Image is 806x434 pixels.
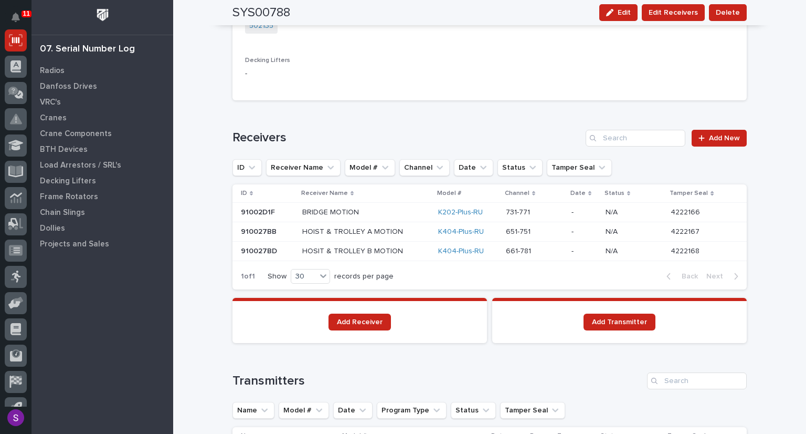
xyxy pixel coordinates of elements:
tr: 910027BB910027BB HOIST & TROLLEY A MOTIONHOIST & TROLLEY A MOTION K404-Plus-RU 651-751651-751 -N/... [232,222,747,242]
p: 910027BB [241,225,279,236]
a: Add Transmitter [584,314,655,330]
span: Edit [618,8,631,17]
button: Delete [709,4,747,21]
button: Tamper Seal [500,402,565,419]
a: Radios [31,63,173,78]
p: Model # [437,188,461,199]
span: Add Transmitter [592,318,647,326]
span: Delete [716,6,740,19]
button: Notifications [5,6,27,28]
p: 731-771 [506,206,532,217]
a: K404-Plus-RU [438,228,484,236]
button: Model # [345,159,395,176]
span: Back [675,272,698,281]
button: Next [702,272,747,281]
div: Notifications11 [13,13,27,29]
p: - [245,68,400,79]
a: Add New [692,130,747,147]
tr: 910027BD910027BD HOSIT & TROLLEY B MOTIONHOSIT & TROLLEY B MOTION K404-Plus-RU 661-781661-781 -N/... [232,242,747,261]
button: Name [232,402,274,419]
a: Chain Slings [31,204,173,220]
a: Crane Components [31,126,173,141]
a: K202-Plus-RU [438,208,483,217]
a: Add Receiver [328,314,391,330]
p: HOSIT & TROLLEY B MOTION [302,245,405,256]
button: Date [333,402,373,419]
div: 07. Serial Number Log [40,44,135,55]
p: Frame Rotators [40,192,98,202]
div: 30 [291,271,316,282]
p: 910027BD [241,245,279,256]
p: 661-781 [506,245,533,256]
p: records per page [334,272,394,281]
p: N/A [606,206,620,217]
span: Edit Receivers [649,6,698,19]
p: VRC's [40,98,61,107]
button: Status [497,159,543,176]
h1: Receivers [232,130,581,146]
a: Projects and Sales [31,236,173,252]
a: Decking Lifters [31,173,173,189]
p: Chain Slings [40,208,85,218]
button: users-avatar [5,407,27,429]
p: 1 of 1 [232,264,263,290]
p: Projects and Sales [40,240,109,249]
p: 11 [23,10,30,17]
p: Load Arrestors / SRL's [40,161,121,170]
p: 4222167 [671,225,702,236]
p: Dollies [40,224,65,233]
p: BTH Devices [40,145,88,154]
a: Cranes [31,110,173,126]
button: ID [232,159,262,176]
input: Search [647,373,747,389]
p: N/A [606,245,620,256]
p: Receiver Name [301,188,348,199]
a: K404-Plus-RU [438,247,484,256]
p: 4222166 [671,206,702,217]
p: ID [241,188,247,199]
a: Dollies [31,220,173,236]
p: Status [604,188,624,199]
span: Next [706,272,729,281]
button: Tamper Seal [547,159,612,176]
p: - [571,208,597,217]
a: BTH Devices [31,141,173,157]
span: Decking Lifters [245,57,290,64]
h2: SYS00788 [232,5,290,20]
a: Frame Rotators [31,189,173,204]
h1: Transmitters [232,374,643,389]
p: Danfoss Drives [40,82,97,91]
p: N/A [606,225,620,236]
span: Add Receiver [337,318,383,326]
p: Cranes [40,113,67,123]
p: 651-751 [506,225,533,236]
button: Date [454,159,493,176]
p: HOIST & TROLLEY A MOTION [302,225,405,236]
span: Add New [709,135,740,142]
p: BRIDGE MOTION [302,206,361,217]
a: 502135 [249,20,273,32]
button: Program Type [377,402,447,419]
tr: 91002D1F91002D1F BRIDGE MOTIONBRIDGE MOTION K202-Plus-RU 731-771731-771 -N/AN/A 42221664222166 [232,203,747,222]
button: Channel [399,159,450,176]
p: - [571,247,597,256]
button: Status [451,402,496,419]
input: Search [586,130,685,147]
p: Show [268,272,287,281]
button: Receiver Name [266,159,341,176]
a: Danfoss Drives [31,78,173,94]
a: VRC's [31,94,173,110]
p: Radios [40,66,65,76]
p: 91002D1F [241,206,277,217]
p: Crane Components [40,129,112,139]
p: Decking Lifters [40,177,96,186]
button: Back [658,272,702,281]
button: Edit Receivers [642,4,705,21]
p: 4222168 [671,245,702,256]
button: Model # [279,402,329,419]
button: Edit [599,4,638,21]
p: Channel [505,188,529,199]
p: Tamper Seal [670,188,708,199]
